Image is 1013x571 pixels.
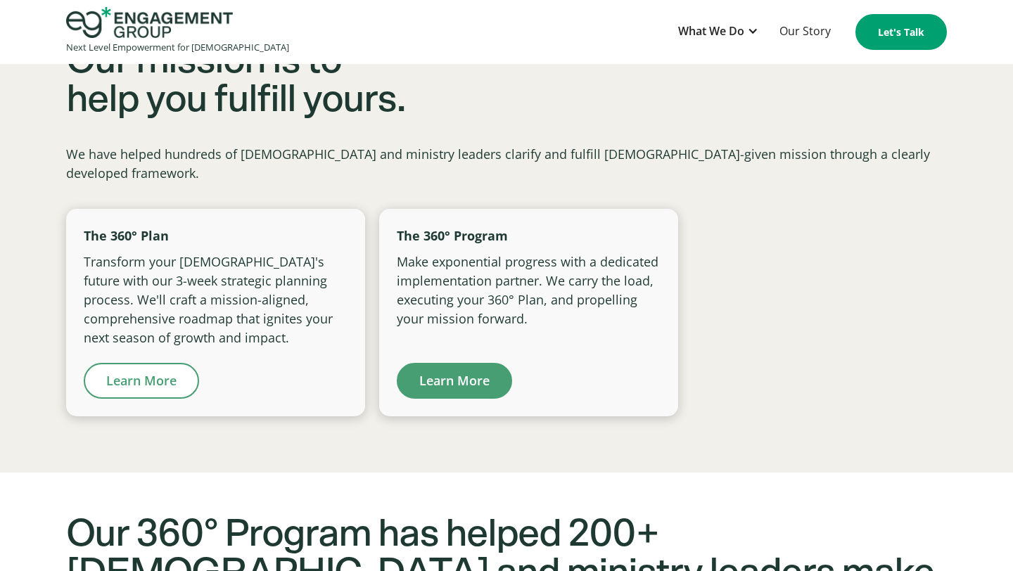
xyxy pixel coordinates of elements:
[855,14,947,50] a: Let's Talk
[66,7,289,57] a: home
[66,41,678,119] h2: Our mission is to help you fulfill yours.
[397,227,508,244] strong: The 360° Program
[671,15,765,49] div: What We Do
[84,252,348,347] p: Transform your [DEMOGRAPHIC_DATA]'s future with our 3-week strategic planning process. We'll craf...
[66,126,948,202] p: We have helped hundreds of [DEMOGRAPHIC_DATA] and ministry leaders clarify and fulfill [DEMOGRAPH...
[84,227,169,244] strong: The 360° Plan
[678,22,744,41] div: What We Do
[397,252,661,328] p: Make exponential progress with a dedicated implementation partner. We carry the load, executing y...
[84,363,199,399] a: Learn More
[66,7,233,38] img: Engagement Group Logo Icon
[772,15,838,49] a: Our Story
[397,363,512,399] a: Learn More
[66,38,289,57] div: Next Level Empowerment for [DEMOGRAPHIC_DATA]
